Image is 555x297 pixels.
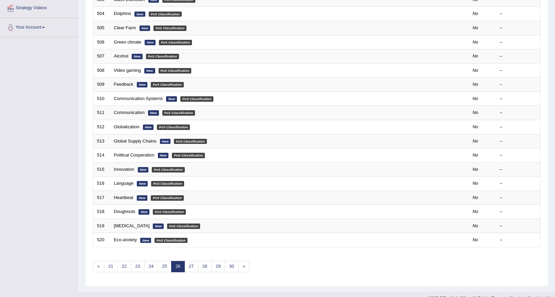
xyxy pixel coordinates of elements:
[473,124,478,129] em: No
[140,26,150,31] em: New
[114,110,145,115] a: Communication
[151,181,184,186] em: PoS Classification
[500,223,537,229] div: –
[117,261,131,272] a: 22
[473,25,478,30] em: No
[153,224,164,229] em: New
[114,53,129,59] a: Alcohol
[93,49,110,64] td: 507
[153,209,186,215] em: PoS Classification
[159,40,192,45] em: PoS Classification
[154,238,187,243] em: PoS Classification
[93,191,110,205] td: 517
[114,237,137,242] a: Eco-anxiety
[114,209,135,214] a: Doughnuts
[93,120,110,134] td: 512
[225,261,238,272] a: 30
[93,106,110,120] td: 511
[151,195,184,201] em: PoS Classification
[184,261,198,272] a: 27
[211,261,225,272] a: 29
[114,39,142,45] a: Green climate
[114,195,133,200] a: Heartbeat
[473,110,478,115] em: No
[93,205,110,219] td: 518
[114,68,141,73] a: Video gaming
[500,166,537,173] div: –
[158,261,171,272] a: 25
[93,92,110,106] td: 510
[93,63,110,78] td: 508
[114,181,134,186] a: Language
[0,18,78,35] a: Your Account
[93,21,110,35] td: 505
[114,25,136,30] a: Clear Farm
[500,209,537,215] div: –
[500,138,537,145] div: –
[114,167,134,172] a: Innovation
[93,134,110,148] td: 513
[93,219,110,233] td: 519
[166,96,177,102] em: New
[160,139,171,144] em: New
[473,11,478,16] em: No
[140,238,151,243] em: New
[500,237,537,243] div: –
[114,138,157,144] a: Global Supply Chains
[473,223,478,228] em: No
[114,152,154,158] a: Political Cooperation
[473,96,478,101] em: No
[473,181,478,186] em: No
[500,53,537,60] div: –
[144,68,155,73] em: New
[93,162,110,177] td: 515
[500,124,537,130] div: –
[93,7,110,21] td: 504
[238,261,249,272] a: »
[93,35,110,49] td: 506
[174,139,207,144] em: PoS Classification
[473,195,478,200] em: No
[149,12,182,17] em: PoS Classification
[500,96,537,102] div: –
[131,261,144,272] a: 23
[114,223,150,228] a: [MEDICAL_DATA]
[162,110,195,116] em: PoS Classification
[473,209,478,214] em: No
[144,261,158,272] a: 24
[137,195,148,201] em: New
[114,96,163,101] a: Communication Systems
[137,181,148,186] em: New
[171,261,185,272] a: 26
[146,54,179,59] em: PoS Classification
[500,180,537,187] div: –
[500,110,537,116] div: –
[473,237,478,242] em: No
[93,177,110,191] td: 516
[104,261,117,272] a: 21
[153,26,186,31] em: PoS Classification
[151,82,184,87] em: PoS Classification
[500,25,537,31] div: –
[500,39,537,46] div: –
[473,167,478,172] em: No
[167,224,200,229] em: PoS Classification
[93,261,104,272] a: «
[500,81,537,88] div: –
[473,138,478,144] em: No
[114,82,133,87] a: Feedback
[138,167,149,172] em: New
[137,82,148,87] em: New
[134,12,145,17] em: New
[148,110,159,116] em: New
[500,11,537,17] div: –
[500,67,537,74] div: –
[172,153,205,158] em: PoS Classification
[500,195,537,201] div: –
[138,209,149,215] em: New
[132,54,143,59] em: New
[157,125,190,130] em: PoS Classification
[93,78,110,92] td: 509
[473,68,478,73] em: No
[473,152,478,158] em: No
